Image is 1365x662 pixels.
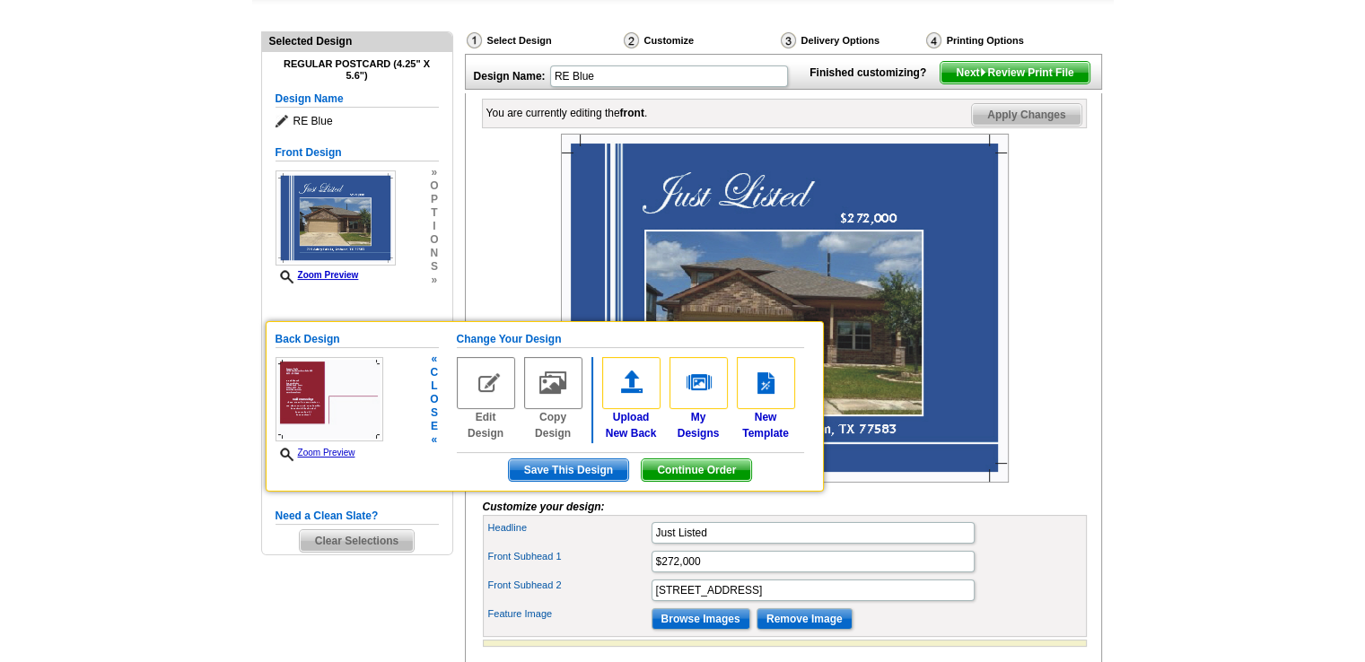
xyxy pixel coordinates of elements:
[524,357,582,441] a: Copy Design
[979,68,987,76] img: button-next-arrow-white.png
[561,134,1009,483] img: Z18899138_00001_1.jpg
[779,31,924,54] div: Delivery Options
[430,379,438,393] span: l
[276,508,439,525] h5: Need a Clean Slate?
[488,520,650,536] label: Headline
[483,501,605,513] i: Customize your design:
[430,420,438,433] span: e
[430,193,438,206] span: p
[1006,245,1365,662] iframe: LiveChat chat widget
[276,144,439,161] h5: Front Design
[602,357,661,441] a: UploadNew Back
[430,366,438,379] span: c
[430,353,438,366] span: «
[276,170,396,266] img: Z18899138_00001_1.jpg
[276,448,355,457] a: Zoom Preview
[757,608,853,630] input: Remove Image
[620,107,644,119] b: front
[467,32,482,48] img: Select Design
[430,406,438,420] span: s
[624,32,639,48] img: Customize
[276,270,359,280] a: Zoom Preview
[486,105,648,121] div: You are currently editing the .
[474,70,546,83] strong: Design Name:
[602,357,661,409] img: upload-front.gif
[430,274,438,287] span: »
[276,331,439,348] h5: Back Design
[430,220,438,233] span: i
[430,166,438,179] span: »
[430,233,438,247] span: o
[276,58,439,82] h4: Regular Postcard (4.25" x 5.6")
[488,578,650,593] label: Front Subhead 2
[430,206,438,220] span: t
[430,179,438,193] span: o
[809,66,937,79] strong: Finished customizing?
[457,357,515,441] a: Edit Design
[508,458,629,482] button: Save This Design
[737,357,795,409] img: new-template.gif
[457,357,515,409] img: edit-design-no.gif
[524,357,582,409] img: copy-design-no.gif
[641,458,752,482] button: Continue Order
[781,32,796,48] img: Delivery Options
[941,62,1089,83] span: Next Review Print File
[737,357,795,441] a: NewTemplate
[276,357,383,441] img: small-thumb.jpg
[465,31,622,54] div: Select Design
[430,393,438,406] span: o
[642,459,751,481] span: Continue Order
[300,530,414,552] span: Clear Selections
[652,608,750,630] input: Browse Images
[488,606,650,622] label: Feature Image
[430,433,438,447] span: «
[924,31,1084,49] div: Printing Options
[926,32,941,48] img: Printing Options & Summary
[488,549,650,564] label: Front Subhead 1
[276,112,439,130] span: RE Blue
[276,91,439,108] h5: Design Name
[262,32,452,49] div: Selected Design
[622,31,779,54] div: Customize
[669,357,728,441] a: MyDesigns
[457,331,804,348] h5: Change Your Design
[430,247,438,260] span: n
[430,260,438,274] span: s
[509,459,628,481] span: Save This Design
[669,357,728,409] img: my-designs.gif
[972,104,1081,126] span: Apply Changes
